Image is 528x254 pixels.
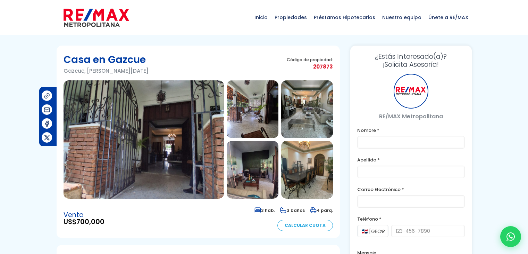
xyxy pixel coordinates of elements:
span: US$ [64,219,104,225]
label: Apellido * [357,156,465,164]
h3: ¡Solicita Asesoría! [357,53,465,69]
input: 123-456-7890 [391,225,465,237]
span: ¿Estás Interesado(a)? [357,53,465,61]
p: Gazcue, [PERSON_NAME][DATE] [64,66,149,75]
span: Inicio [251,7,271,28]
img: Casa en Gazcue [281,141,333,199]
label: Nombre * [357,126,465,135]
span: Propiedades [271,7,310,28]
span: 4 parq. [310,207,333,213]
img: Casa en Gazcue [281,80,333,138]
p: RE/MAX Metropolitana [357,112,465,121]
img: Casa en Gazcue [64,80,224,199]
span: 3 hab. [254,207,275,213]
span: 700,000 [76,217,104,227]
div: RE/MAX Metropolitana [394,74,428,109]
a: Calcular Cuota [277,220,333,231]
img: Casa en Gazcue [227,80,278,138]
img: Compartir [43,106,51,113]
img: Compartir [43,92,51,100]
span: Nuestro equipo [379,7,425,28]
img: remax-metropolitana-logo [64,7,129,28]
span: Código de propiedad: [287,57,333,62]
label: Teléfono * [357,215,465,223]
h1: Casa en Gazcue [64,53,149,66]
span: 207873 [287,62,333,71]
span: 3 baños [280,207,305,213]
label: Correo Electrónico * [357,185,465,194]
img: Casa en Gazcue [227,141,278,199]
span: Venta [64,212,104,219]
img: Compartir [43,120,51,127]
span: Préstamos Hipotecarios [310,7,379,28]
img: Compartir [43,134,51,141]
span: Únete a RE/MAX [425,7,472,28]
